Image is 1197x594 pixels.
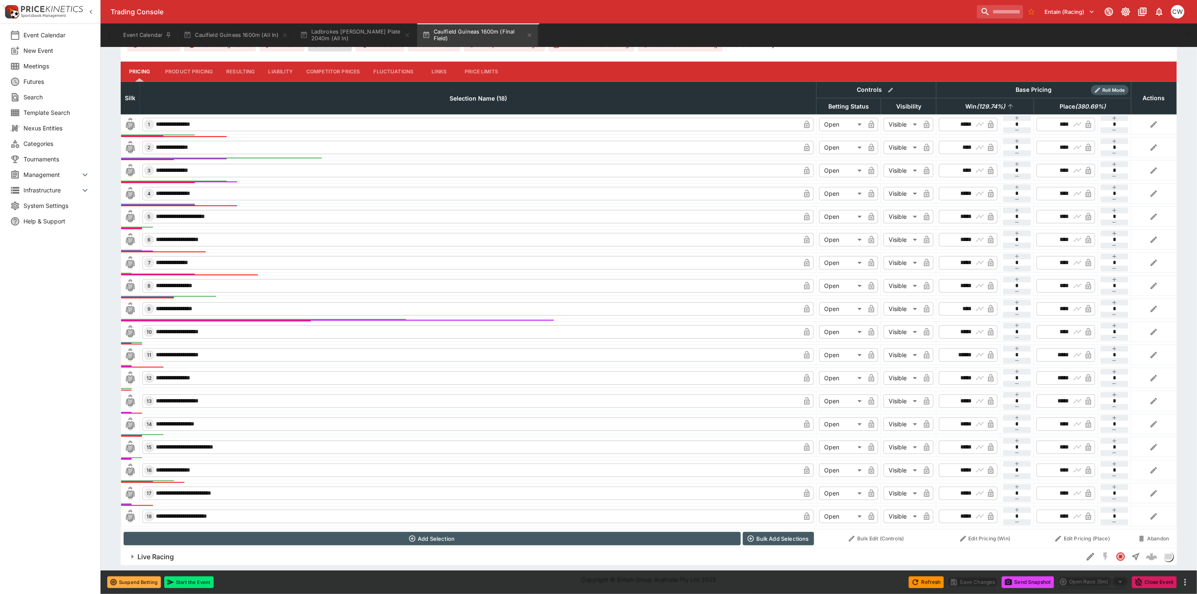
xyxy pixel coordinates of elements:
[121,82,140,114] th: Silk
[124,302,137,316] img: blank-silk.png
[884,279,920,293] div: Visible
[146,283,153,289] span: 8
[23,124,90,132] span: Nexus Entities
[178,23,293,47] button: Caulfield Guineas 1600m (All In)
[819,210,865,223] div: Open
[295,23,416,47] button: Ladbrokes [PERSON_NAME] Plate 2040m (All In)
[145,421,153,427] span: 14
[819,118,865,131] div: Open
[124,210,137,223] img: blank-silk.png
[124,233,137,246] img: blank-silk.png
[124,441,137,454] img: blank-silk.png
[819,394,865,408] div: Open
[146,145,153,150] span: 2
[1075,101,1106,112] em: ( 380.69 %)
[145,444,153,450] span: 15
[124,487,137,500] img: blank-silk.png
[121,548,1083,565] button: Live Racing
[145,467,153,473] span: 16
[23,155,90,163] span: Tournaments
[819,325,865,339] div: Open
[124,394,137,408] img: blank-silk.png
[956,101,1014,112] span: Win(129.74%)
[1169,3,1187,21] button: Christopher Winter
[23,217,90,226] span: Help & Support
[158,62,220,82] button: Product Pricing
[1002,576,1054,588] button: Send Snapshot
[819,164,865,177] div: Open
[111,8,974,16] div: Trading Console
[1116,552,1126,562] svg: Closed
[887,101,931,112] span: Visibility
[1091,85,1129,95] div: Show/hide Price Roll mode configuration.
[124,325,137,339] img: blank-silk.png
[1037,532,1129,545] button: Edit Pricing (Place)
[1180,577,1190,587] button: more
[124,256,137,270] img: blank-silk.png
[145,398,153,404] span: 13
[1164,552,1173,561] img: liveracing
[440,93,516,104] span: Selection Name (18)
[819,101,878,112] span: Betting Status
[147,122,152,127] span: 1
[884,164,920,177] div: Visible
[1040,5,1100,18] button: Select Tenant
[1132,576,1177,588] button: Close Event
[23,62,90,70] span: Meetings
[884,464,920,477] div: Visible
[1171,5,1184,18] div: Christopher Winter
[1013,85,1055,95] div: Base Pricing
[884,394,920,408] div: Visible
[819,464,865,477] div: Open
[458,62,505,82] button: Price Limits
[124,348,137,362] img: blank-silk.png
[1098,549,1113,564] button: SGM Disabled
[819,348,865,362] div: Open
[23,46,90,55] span: New Event
[884,325,920,339] div: Visible
[1050,101,1115,112] span: Place(380.69%)
[124,510,137,523] img: blank-silk.png
[1134,532,1174,545] button: Abandon
[1131,82,1176,114] th: Actions
[1057,576,1129,588] div: split button
[884,118,920,131] div: Visible
[884,371,920,385] div: Visible
[145,329,153,335] span: 10
[146,237,153,243] span: 6
[817,82,936,98] th: Controls
[884,418,920,431] div: Visible
[417,23,538,47] button: Caulfield Guineas 1600m (Final Field)
[1025,5,1038,18] button: No Bookmarks
[884,210,920,223] div: Visible
[884,302,920,316] div: Visible
[262,62,300,82] button: Liability
[819,441,865,454] div: Open
[819,532,934,545] button: Bulk Edit (Controls)
[884,256,920,270] div: Visible
[124,118,137,131] img: blank-silk.png
[819,510,865,523] div: Open
[145,490,153,496] span: 17
[819,302,865,316] div: Open
[107,576,161,588] button: Suspend Betting
[145,375,153,381] span: 12
[819,371,865,385] div: Open
[124,371,137,385] img: blank-silk.png
[909,576,944,588] button: Refresh
[884,487,920,500] div: Visible
[819,187,865,200] div: Open
[21,14,66,18] img: Sportsbook Management
[23,108,90,117] span: Template Search
[884,441,920,454] div: Visible
[124,464,137,477] img: blank-silk.png
[23,139,90,148] span: Categories
[819,141,865,154] div: Open
[1135,4,1150,19] button: Documentation
[21,6,83,12] img: PriceKinetics
[885,85,896,96] button: Bulk edit
[939,532,1032,545] button: Edit Pricing (Win)
[121,62,158,82] button: Pricing
[23,201,90,210] span: System Settings
[884,141,920,154] div: Visible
